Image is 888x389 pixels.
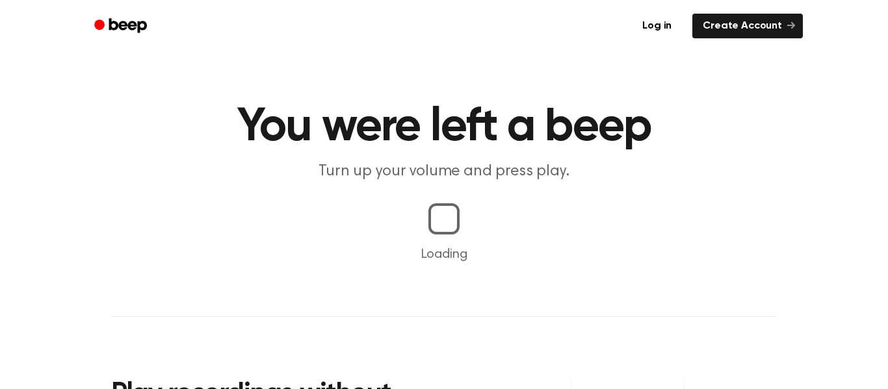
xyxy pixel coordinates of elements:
[16,245,872,264] p: Loading
[629,11,685,41] a: Log in
[194,161,694,182] p: Turn up your volume and press play.
[692,14,803,38] a: Create Account
[85,14,159,39] a: Beep
[111,104,777,151] h1: You were left a beep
